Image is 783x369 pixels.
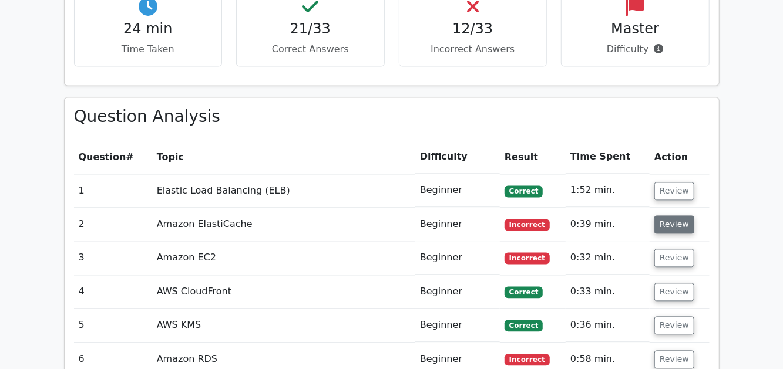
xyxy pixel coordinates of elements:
[74,107,710,127] h3: Question Analysis
[566,241,650,275] td: 0:32 min.
[571,42,700,56] p: Difficulty
[505,252,550,264] span: Incorrect
[566,275,650,309] td: 0:33 min.
[505,219,550,231] span: Incorrect
[74,241,152,275] td: 3
[505,185,543,197] span: Correct
[650,140,709,174] th: Action
[566,174,650,207] td: 1:52 min.
[152,309,415,342] td: AWS KMS
[505,354,550,365] span: Incorrect
[415,309,500,342] td: Beginner
[74,140,152,174] th: #
[152,140,415,174] th: Topic
[566,140,650,174] th: Time Spent
[415,275,500,309] td: Beginner
[74,174,152,207] td: 1
[415,208,500,241] td: Beginner
[566,309,650,342] td: 0:36 min.
[415,174,500,207] td: Beginner
[654,182,694,200] button: Review
[500,140,566,174] th: Result
[654,316,694,334] button: Review
[79,151,126,163] span: Question
[571,21,700,38] h4: Master
[74,309,152,342] td: 5
[152,275,415,309] td: AWS CloudFront
[654,215,694,233] button: Review
[84,42,213,56] p: Time Taken
[415,140,500,174] th: Difficulty
[505,286,543,298] span: Correct
[84,21,213,38] h4: 24 min
[152,241,415,275] td: Amazon EC2
[246,21,375,38] h4: 21/33
[566,208,650,241] td: 0:39 min.
[246,42,375,56] p: Correct Answers
[74,275,152,309] td: 4
[152,174,415,207] td: Elastic Load Balancing (ELB)
[654,350,694,368] button: Review
[654,249,694,267] button: Review
[74,208,152,241] td: 2
[152,208,415,241] td: Amazon ElastiCache
[654,283,694,301] button: Review
[409,21,537,38] h4: 12/33
[505,320,543,331] span: Correct
[409,42,537,56] p: Incorrect Answers
[415,241,500,275] td: Beginner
